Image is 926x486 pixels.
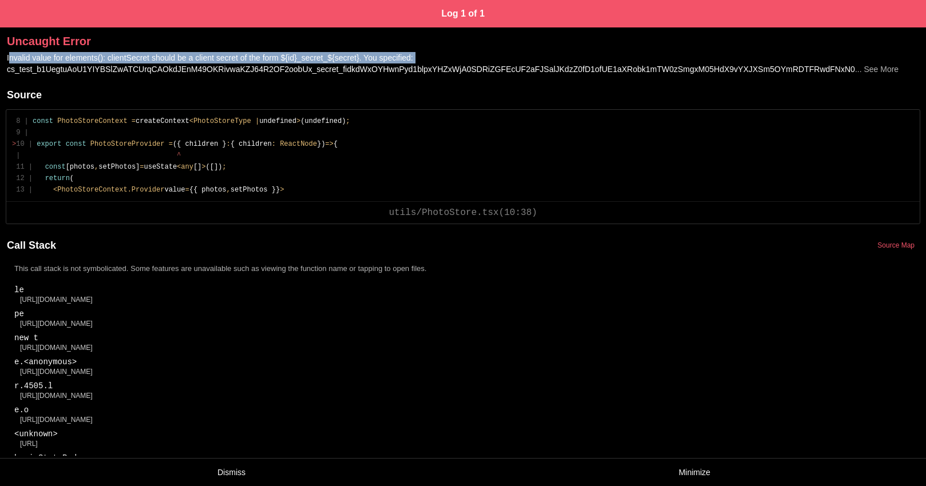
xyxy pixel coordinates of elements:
[227,138,231,150] div: :
[300,115,346,127] div: (undefined)
[14,429,912,439] div: <unknown>
[98,161,140,173] div: setPhotos]
[177,161,181,173] div: <
[136,115,189,127] div: createContext
[14,415,912,424] div: [URL][DOMAIN_NAME]
[185,184,189,196] div: =
[325,138,333,150] div: =>
[193,161,201,173] div: []
[45,161,66,173] div: const
[231,184,280,196] div: setPhotos }}
[14,439,912,448] div: [URL]
[231,138,272,150] div: { children
[189,184,227,196] div: {{ photos
[16,173,33,184] div: 12 |
[679,467,710,478] div: Minimize
[217,467,246,478] div: Dismiss
[57,184,127,196] div: PhotoStoreContext
[16,161,33,173] div: 11 |
[14,357,912,367] div: e.<anonymous>
[334,138,338,150] div: {
[144,161,177,173] div: useState
[189,115,193,127] div: <
[94,161,98,173] div: ,
[53,184,57,196] div: <
[346,115,350,127] div: ;
[57,115,127,127] div: PhotoStoreContext
[14,319,912,328] div: [URL][DOMAIN_NAME]
[14,333,912,343] div: new t
[855,65,899,74] span: ... See More
[128,184,132,196] div: .
[272,138,276,150] div: :
[16,127,29,138] div: 9 |
[296,115,300,127] div: >
[14,295,912,304] div: [URL][DOMAIN_NAME]
[255,115,259,127] div: |
[201,161,205,173] div: >
[14,309,912,319] div: pe
[7,53,855,74] span: Invalid value for elements(): clientSecret should be a client secret of the form ${id}_secret_${s...
[280,138,317,150] div: ReactNode
[70,173,74,184] div: (
[181,161,193,173] div: any
[280,184,284,196] div: >
[16,184,33,196] div: 13 |
[7,89,919,101] div: Source
[16,150,20,161] div: |
[173,138,227,150] div: ({ children }
[66,138,86,150] div: const
[7,33,919,49] div: Uncaught Error
[169,138,173,150] div: =
[33,115,53,127] div: const
[14,391,912,400] div: [URL][DOMAIN_NAME]
[14,381,912,391] div: r.4505.l
[12,138,16,150] div: >
[259,115,296,127] div: undefined
[441,8,485,19] div: Log 1 of 1
[90,138,165,150] div: PhotoStoreProvider
[877,241,915,250] div: Source Map
[193,115,251,127] div: PhotoStoreType
[37,138,61,150] div: export
[66,161,94,173] div: [photos
[227,184,231,196] div: ,
[132,115,136,127] div: =
[132,184,165,196] div: Provider
[317,138,325,150] div: })
[7,240,861,251] div: Call Stack
[14,285,912,295] div: le
[14,343,912,352] div: [URL][DOMAIN_NAME]
[14,264,912,274] div: This call stack is not symbolicated. Some features are unavailable such as viewing the function n...
[14,367,912,376] div: [URL][DOMAIN_NAME]
[206,161,223,173] div: ([])
[140,161,144,173] div: =
[45,173,70,184] div: return
[177,150,181,161] div: ^
[222,161,226,173] div: ;
[16,115,29,127] div: 8 |
[16,138,33,150] div: 10 |
[14,453,912,463] div: basicStateReducer
[14,405,912,415] div: e.o
[6,208,920,218] div: utils/PhotoStore.tsx (10:38)
[164,184,185,196] div: value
